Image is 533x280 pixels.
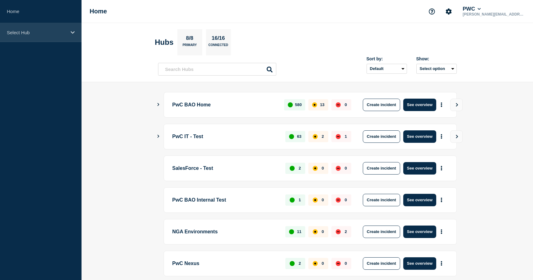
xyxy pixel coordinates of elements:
p: 0 [322,198,324,202]
button: Account settings [442,5,455,18]
div: down [336,102,341,107]
button: See overview [403,99,436,111]
p: 1 [345,134,347,139]
p: NGA Environments [172,226,278,238]
div: up [290,261,295,266]
button: View [450,99,463,111]
button: More actions [437,258,446,269]
button: More actions [437,131,446,142]
p: 2 [299,261,301,266]
button: Show Connected Hubs [157,102,160,107]
div: affected [313,198,318,203]
h2: Hubs [155,38,174,47]
div: down [336,134,341,139]
button: Show Connected Hubs [157,134,160,139]
p: 2 [322,134,324,139]
button: Create incident [363,99,400,111]
p: PwC IT - Test [172,130,278,143]
p: 0 [322,261,324,266]
h1: Home [90,8,107,15]
button: Create incident [363,257,400,270]
p: 63 [297,134,301,139]
button: More actions [437,162,446,174]
p: 8/8 [184,35,196,43]
p: Primary [183,43,197,50]
div: up [290,198,295,203]
p: 0 [345,166,347,170]
button: Create incident [363,130,400,143]
p: 580 [295,102,302,107]
div: Sort by: [367,56,407,61]
div: down [336,166,341,171]
input: Search Hubs [158,63,276,76]
p: 0 [345,261,347,266]
button: View [450,130,463,143]
p: 2 [345,229,347,234]
div: up [288,102,293,107]
p: Select Hub [7,30,67,35]
p: 13 [320,102,324,107]
button: PWC [461,6,482,12]
p: 0 [322,229,324,234]
p: 2 [299,166,301,170]
div: up [290,166,295,171]
div: up [289,134,294,139]
p: 0 [345,102,347,107]
button: See overview [403,130,436,143]
p: [PERSON_NAME][EMAIL_ADDRESS][PERSON_NAME][DOMAIN_NAME] [461,12,526,16]
div: Show: [416,56,457,61]
div: affected [312,102,317,107]
div: affected [313,166,318,171]
button: Create incident [363,226,400,238]
button: Create incident [363,194,400,206]
div: affected [313,229,318,234]
button: See overview [403,162,436,175]
p: PwC BAO Home [172,99,277,111]
button: More actions [437,194,446,206]
div: affected [313,134,318,139]
p: PwC BAO Internal Test [172,194,278,206]
p: SalesForce - Test [172,162,278,175]
div: down [336,229,341,234]
p: 11 [297,229,301,234]
button: Support [425,5,438,18]
button: See overview [403,257,436,270]
p: Connected [208,43,228,50]
button: Create incident [363,162,400,175]
button: See overview [403,194,436,206]
div: down [336,198,341,203]
select: Sort by [367,64,407,74]
button: Select option [416,64,457,74]
div: up [289,229,294,234]
button: See overview [403,226,436,238]
p: 1 [299,198,301,202]
div: down [336,261,341,266]
p: 0 [345,198,347,202]
button: More actions [437,99,446,110]
p: PwC Nexus [172,257,278,270]
p: 0 [322,166,324,170]
div: affected [313,261,318,266]
button: More actions [437,226,446,237]
p: 16/16 [209,35,227,43]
